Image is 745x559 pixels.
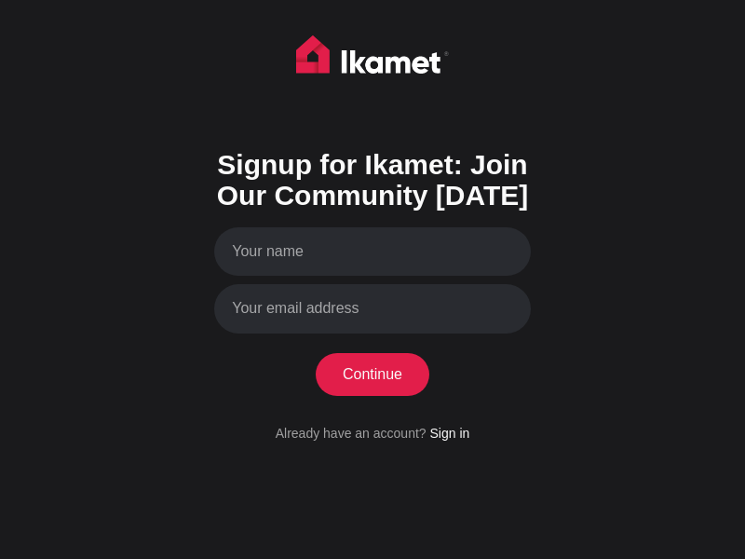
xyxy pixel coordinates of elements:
h1: Signup for Ikamet: Join Our Community [DATE] [214,149,531,211]
img: Ikamet home [296,35,449,82]
input: Your name [214,227,531,277]
span: Already have an account? [276,426,427,441]
a: Sign in [429,426,469,441]
input: Your email address [214,284,531,334]
button: Continue [316,353,429,396]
